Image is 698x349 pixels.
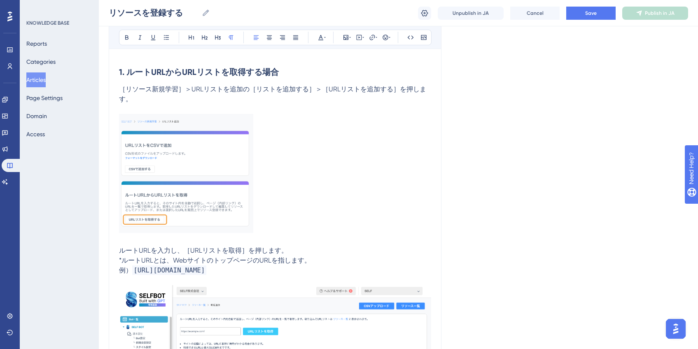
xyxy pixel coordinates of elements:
[527,10,544,16] span: Cancel
[663,316,688,341] iframe: UserGuiding AI Assistant Launcher
[119,266,132,274] span: 例）
[566,7,616,20] button: Save
[26,127,45,142] button: Access
[585,10,597,16] span: Save
[119,247,288,254] span: ルートURLを入力し、［URLリストを取得］を押します。
[119,85,426,103] span: ［リソース新規学習］＞URLリストを追加の［リストを追加する］＞［URLリストを追加する］を押します。
[26,36,47,51] button: Reports
[26,91,63,105] button: Page Settings
[26,20,69,26] div: KNOWLEDGE BASE
[109,7,198,19] input: Article Name
[26,109,47,123] button: Domain
[19,2,51,12] span: Need Help?
[26,72,46,87] button: Articles
[622,7,688,20] button: Publish in JA
[438,7,504,20] button: Unpublish in JA
[645,10,675,16] span: Publish in JA
[132,265,206,275] span: [URL][DOMAIN_NAME]
[26,54,56,69] button: Categories
[510,7,560,20] button: Cancel
[119,256,311,264] span: *ルートURLとは、WebサイトのトップページのURLを指します。
[119,67,279,77] strong: 1. ルートURLからURLリストを取得する場合
[453,10,489,16] span: Unpublish in JA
